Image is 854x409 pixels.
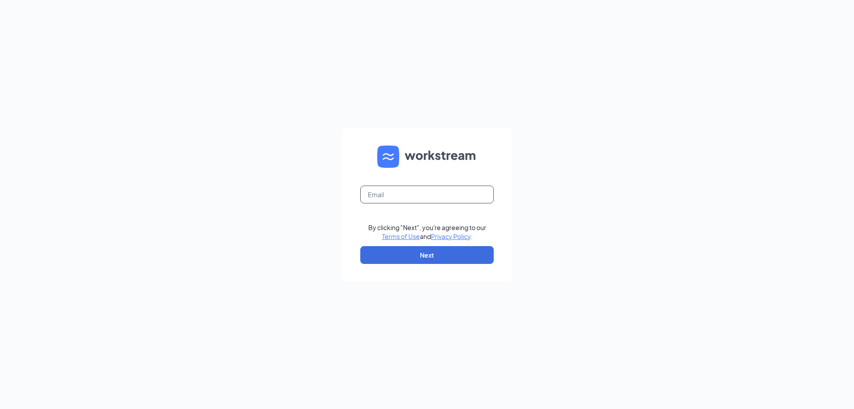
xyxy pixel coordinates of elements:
a: Privacy Policy [431,232,471,240]
div: By clicking "Next", you're agreeing to our and . [368,223,486,241]
img: WS logo and Workstream text [377,146,477,168]
button: Next [360,246,494,264]
input: Email [360,186,494,203]
a: Terms of Use [382,232,420,240]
